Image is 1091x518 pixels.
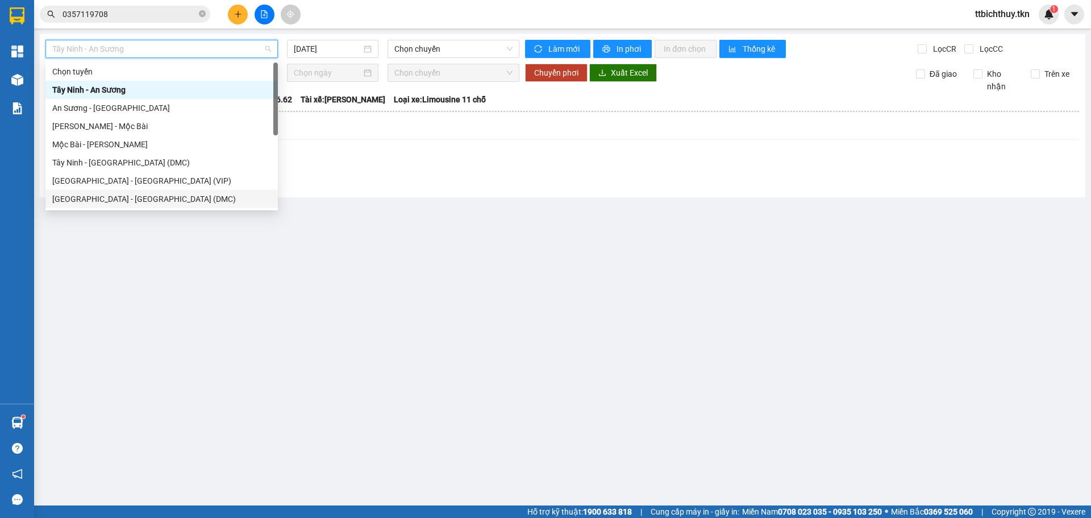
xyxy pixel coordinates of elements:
[45,190,278,208] div: Sài Gòn - Tây Ninh (DMC)
[1069,9,1080,19] span: caret-down
[394,93,486,106] span: Loại xe: Limousine 11 chỗ
[63,8,197,20] input: Tìm tên, số ĐT hoặc mã đơn
[199,9,206,20] span: close-circle
[394,64,513,81] span: Chọn chuyến
[294,67,361,79] input: Chọn ngày
[655,40,717,58] button: In đơn chọn
[548,43,581,55] span: Làm mới
[778,507,882,516] strong: 0708 023 035 - 0935 103 250
[1044,9,1054,19] img: icon-new-feature
[45,135,278,154] div: Mộc Bài - Hồ Chí Minh
[534,45,544,54] span: sync
[925,68,961,80] span: Đã giao
[12,443,23,454] span: question-circle
[11,102,23,114] img: solution-icon
[52,102,271,114] div: An Sương - [GEOGRAPHIC_DATA]
[602,45,612,54] span: printer
[891,505,973,518] span: Miền Bắc
[52,156,271,169] div: Tây Ninh - [GEOGRAPHIC_DATA] (DMC)
[982,68,1022,93] span: Kho nhận
[281,5,301,24] button: aim
[728,45,738,54] span: bar-chart
[1028,508,1036,516] span: copyright
[301,93,385,106] span: Tài xế: [PERSON_NAME]
[52,84,271,96] div: Tây Ninh - An Sương
[981,505,983,518] span: |
[966,7,1039,21] span: ttbichthuy.tkn
[1040,68,1074,80] span: Trên xe
[52,120,271,132] div: [PERSON_NAME] - Mộc Bài
[617,43,643,55] span: In phơi
[45,172,278,190] div: Sài Gòn - Tây Ninh (VIP)
[228,5,248,24] button: plus
[52,65,271,78] div: Chọn tuyến
[975,43,1005,55] span: Lọc CC
[22,415,25,418] sup: 1
[525,40,590,58] button: syncLàm mới
[45,81,278,99] div: Tây Ninh - An Sương
[651,505,739,518] span: Cung cấp máy in - giấy in:
[885,509,888,514] span: ⚪️
[12,494,23,505] span: message
[10,7,24,24] img: logo-vxr
[45,63,278,81] div: Chọn tuyến
[1050,5,1058,13] sup: 1
[928,43,958,55] span: Lọc CR
[11,74,23,86] img: warehouse-icon
[12,469,23,479] span: notification
[52,175,271,187] div: [GEOGRAPHIC_DATA] - [GEOGRAPHIC_DATA] (VIP)
[742,505,882,518] span: Miền Nam
[719,40,786,58] button: bar-chartThống kê
[255,5,274,24] button: file-add
[52,40,271,57] span: Tây Ninh - An Sương
[11,45,23,57] img: dashboard-icon
[286,10,294,18] span: aim
[52,138,271,151] div: Mộc Bài - [PERSON_NAME]
[593,40,652,58] button: printerIn phơi
[45,99,278,117] div: An Sương - Tây Ninh
[11,417,23,429] img: warehouse-icon
[743,43,777,55] span: Thống kê
[583,507,632,516] strong: 1900 633 818
[294,43,361,55] input: 12/08/2025
[1052,5,1056,13] span: 1
[640,505,642,518] span: |
[527,505,632,518] span: Hỗ trợ kỹ thuật:
[234,10,242,18] span: plus
[525,64,588,82] button: Chuyển phơi
[45,117,278,135] div: Hồ Chí Minh - Mộc Bài
[589,64,657,82] button: downloadXuất Excel
[924,507,973,516] strong: 0369 525 060
[45,154,278,172] div: Tây Ninh - Sài Gòn (DMC)
[394,40,513,57] span: Chọn chuyến
[260,10,268,18] span: file-add
[1064,5,1084,24] button: caret-down
[52,193,271,205] div: [GEOGRAPHIC_DATA] - [GEOGRAPHIC_DATA] (DMC)
[199,10,206,17] span: close-circle
[47,10,55,18] span: search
